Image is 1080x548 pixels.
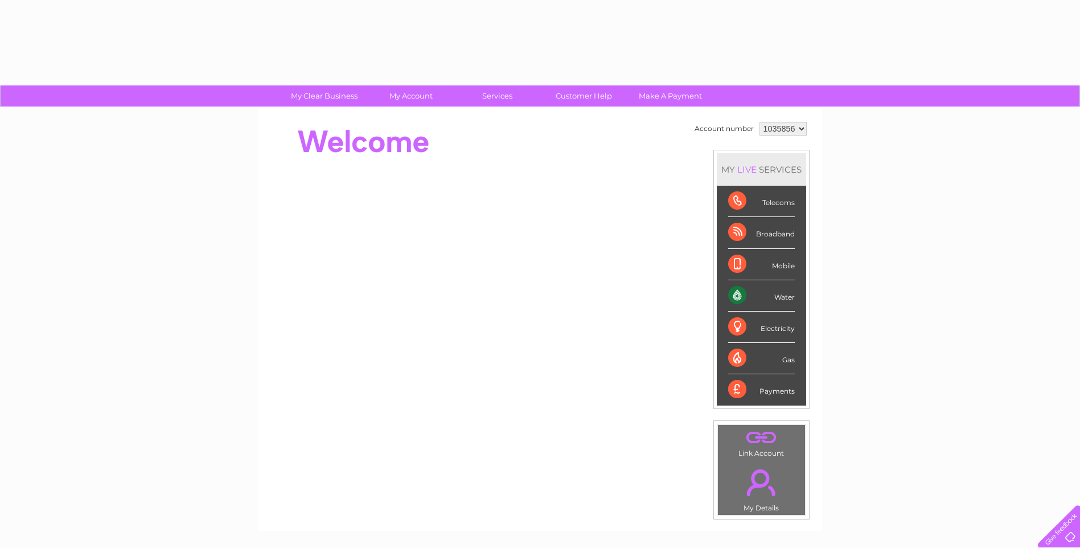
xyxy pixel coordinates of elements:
div: Payments [728,374,795,405]
div: Electricity [728,312,795,343]
a: My Account [364,85,458,107]
a: Make A Payment [623,85,717,107]
a: Customer Help [537,85,631,107]
a: . [721,463,802,502]
td: My Details [717,460,806,516]
div: Broadband [728,217,795,248]
div: MY SERVICES [717,153,806,186]
div: Water [728,280,795,312]
td: Account number [692,119,757,138]
a: . [721,428,802,448]
td: Link Account [717,424,806,460]
a: My Clear Business [277,85,371,107]
div: Gas [728,343,795,374]
a: Services [450,85,544,107]
div: Telecoms [728,186,795,217]
div: Mobile [728,249,795,280]
div: LIVE [735,164,759,175]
